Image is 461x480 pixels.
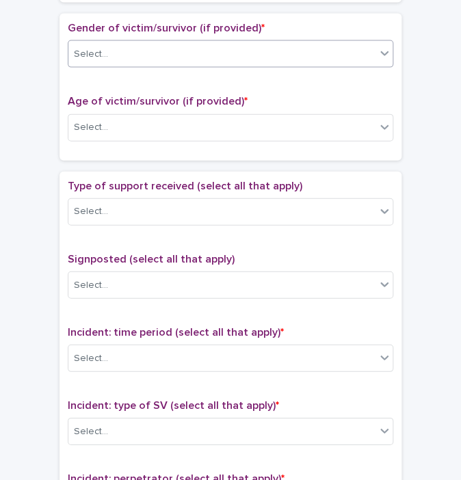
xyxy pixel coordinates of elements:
[68,181,302,191] span: Type of support received (select all that apply)
[74,425,108,439] div: Select...
[74,351,108,366] div: Select...
[74,47,108,62] div: Select...
[74,204,108,219] div: Select...
[68,254,235,265] span: Signposted (select all that apply)
[74,120,108,135] div: Select...
[68,23,265,34] span: Gender of victim/survivor (if provided)
[68,96,248,107] span: Age of victim/survivor (if provided)
[74,278,108,293] div: Select...
[68,400,279,411] span: Incident: type of SV (select all that apply)
[68,327,284,338] span: Incident: time period (select all that apply)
